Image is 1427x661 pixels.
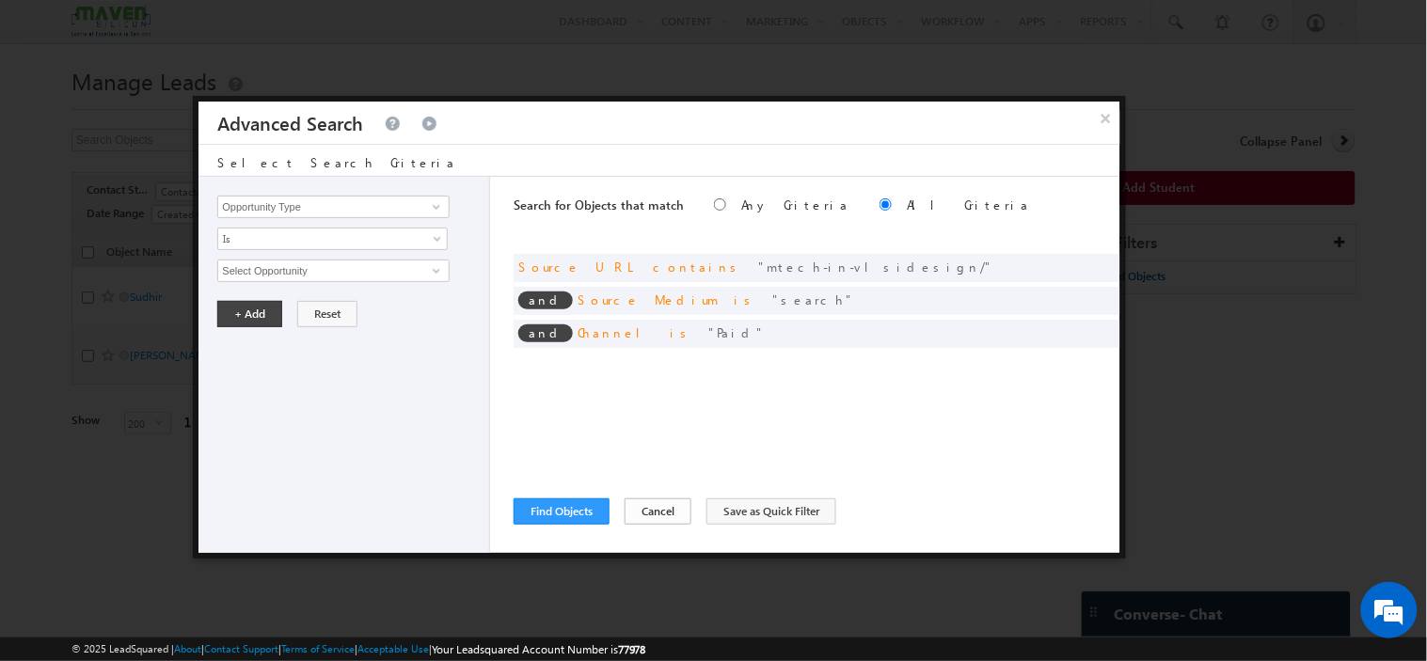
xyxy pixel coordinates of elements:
a: Acceptable Use [357,642,429,654]
label: Any Criteria [741,197,849,212]
input: Type to Search [217,260,449,282]
button: Cancel [625,498,691,525]
span: Is [218,230,422,247]
span: Select Search Criteria [217,154,456,170]
em: Start Chat [256,518,341,543]
span: and [518,324,573,342]
span: Your Leadsquared Account Number is [432,642,646,656]
a: Contact Support [204,642,278,654]
label: All Criteria [907,197,1030,212]
input: Type to Search [217,196,449,218]
button: × [1091,102,1121,134]
span: Channel [578,324,655,340]
h3: Advanced Search [217,102,363,144]
span: and [518,291,573,309]
span: Search for Objects that match [514,197,684,212]
span: Source URL [518,259,638,275]
button: Reset [297,301,357,327]
button: + Add [217,301,282,327]
span: Paid [708,324,765,340]
a: Show All Items [422,261,446,280]
a: Show All Items [422,197,446,216]
span: contains [653,259,743,275]
a: About [174,642,201,654]
span: is [734,291,757,307]
textarea: Type your message and hit 'Enter' [24,174,343,502]
a: Terms of Service [281,642,355,654]
span: Source Medium [578,291,719,307]
div: Chat with us now [98,99,316,123]
a: Is [217,228,448,250]
span: 77978 [618,642,646,656]
span: is [670,324,693,340]
span: mtech-in-vlsidesign/ [758,259,993,275]
span: © 2025 LeadSquared | | | | | [71,640,646,658]
div: Minimize live chat window [309,9,354,55]
img: d_60004797649_company_0_60004797649 [32,99,79,123]
button: Save as Quick Filter [706,498,836,525]
span: search [772,291,854,307]
button: Find Objects [514,498,610,525]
